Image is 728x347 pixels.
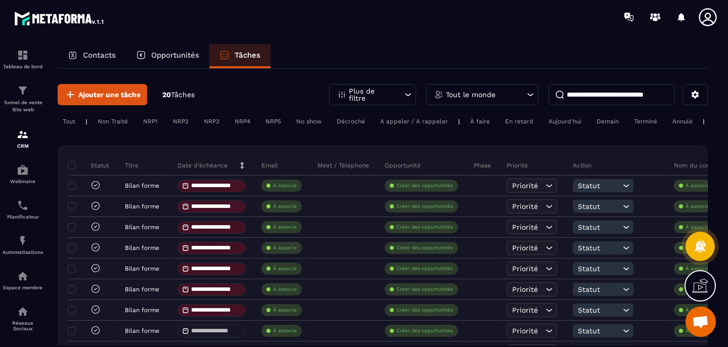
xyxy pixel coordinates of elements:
[578,285,620,293] span: Statut
[543,115,586,127] div: Aujourd'hui
[230,115,255,127] div: NRP4
[332,115,370,127] div: Décroché
[474,161,491,169] p: Phase
[125,327,159,334] p: Bilan forme
[500,115,538,127] div: En retard
[85,118,87,125] p: |
[686,265,709,272] p: À associe
[396,244,453,251] p: Créer des opportunités
[396,265,453,272] p: Créer des opportunités
[17,306,29,318] img: social-network
[260,115,286,127] div: NRP5
[3,227,43,263] a: automationsautomationsAutomatisations
[512,244,538,252] span: Priorité
[14,9,105,27] img: logo
[126,44,209,68] a: Opportunités
[273,244,297,251] p: À associe
[125,265,159,272] p: Bilan forme
[591,115,624,127] div: Demain
[3,64,43,69] p: Tableau de bord
[125,161,139,169] p: Titre
[83,51,116,60] p: Contacts
[578,327,620,335] span: Statut
[93,115,133,127] div: Non Traité
[349,88,393,102] p: Plus de filtre
[686,307,709,314] p: À associe
[578,202,620,210] span: Statut
[125,244,159,251] p: Bilan forme
[125,286,159,293] p: Bilan forme
[273,307,297,314] p: À associe
[273,265,297,272] p: À associe
[17,49,29,61] img: formation
[138,115,163,127] div: NRP1
[375,115,453,127] div: A appeler / A rappeler
[578,182,620,190] span: Statut
[3,99,43,113] p: Tunnel de vente Site web
[396,224,453,231] p: Créer des opportunités
[686,182,709,189] p: À associe
[674,161,722,169] p: Nom du contact
[125,307,159,314] p: Bilan forme
[3,320,43,331] p: Réseaux Sociaux
[17,235,29,247] img: automations
[396,182,453,189] p: Créer des opportunités
[686,224,709,231] p: À associe
[261,161,278,169] p: Email
[396,327,453,334] p: Créer des opportunités
[667,115,698,127] div: Annulé
[3,77,43,121] a: formationformationTunnel de vente Site web
[17,84,29,97] img: formation
[385,161,421,169] p: Opportunité
[199,115,224,127] div: NRP3
[3,263,43,298] a: automationsautomationsEspace membre
[686,307,716,337] div: Ouvrir le chat
[512,285,538,293] span: Priorité
[78,90,141,100] span: Ajouter une tâche
[70,161,109,169] p: Statut
[235,51,260,60] p: Tâches
[168,115,194,127] div: NRP2
[512,265,538,273] span: Priorité
[512,327,538,335] span: Priorité
[3,143,43,149] p: CRM
[162,90,195,100] p: 20
[3,41,43,77] a: formationformationTableau de bord
[3,285,43,290] p: Espace membre
[58,84,147,105] button: Ajouter une tâche
[578,265,620,273] span: Statut
[17,199,29,211] img: scheduler
[3,121,43,156] a: formationformationCRM
[317,161,369,169] p: Meet / Téléphone
[3,179,43,184] p: Webinaire
[703,118,705,125] p: |
[273,286,297,293] p: À associe
[58,115,80,127] div: Tout
[629,115,662,127] div: Terminé
[3,156,43,192] a: automationsautomationsWebinaire
[573,161,591,169] p: Action
[3,249,43,255] p: Automatisations
[512,223,538,231] span: Priorité
[273,182,297,189] p: À associe
[125,224,159,231] p: Bilan forme
[507,161,528,169] p: Priorité
[512,182,538,190] span: Priorité
[171,91,195,99] span: Tâches
[686,203,709,210] p: À associe
[125,182,159,189] p: Bilan forme
[578,244,620,252] span: Statut
[273,327,297,334] p: À associe
[465,115,495,127] div: À faire
[3,298,43,339] a: social-networksocial-networkRéseaux Sociaux
[17,128,29,141] img: formation
[512,202,538,210] span: Priorité
[291,115,327,127] div: No show
[396,307,453,314] p: Créer des opportunités
[17,164,29,176] img: automations
[17,270,29,282] img: automations
[125,203,159,210] p: Bilan forme
[273,203,297,210] p: À associe
[273,224,297,231] p: À associe
[58,44,126,68] a: Contacts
